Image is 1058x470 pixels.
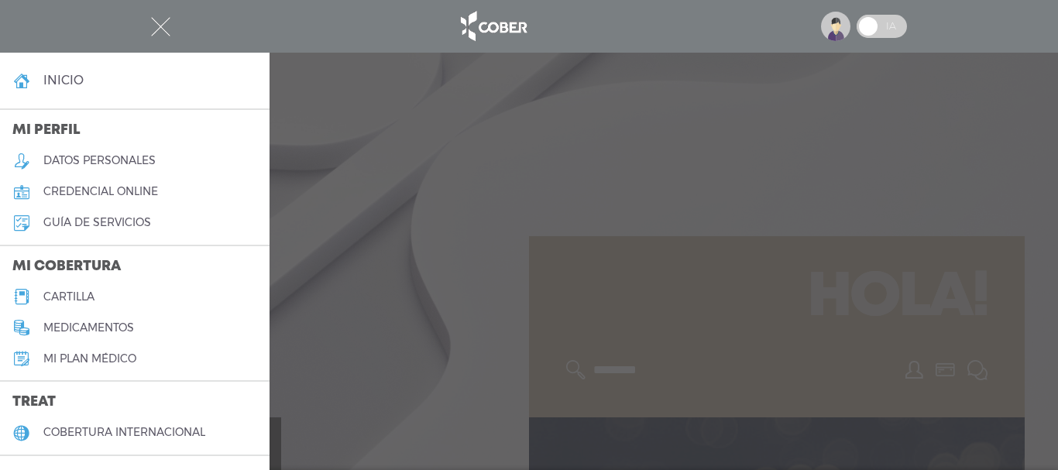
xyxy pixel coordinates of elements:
h5: cobertura internacional [43,426,205,439]
h5: medicamentos [43,321,134,334]
h5: datos personales [43,154,156,167]
h4: inicio [43,73,84,87]
img: logo_cober_home-white.png [452,8,534,45]
h5: guía de servicios [43,216,151,229]
img: profile-placeholder.svg [821,12,850,41]
h5: Mi plan médico [43,352,136,365]
img: Cober_menu-close-white.svg [151,17,170,36]
h5: cartilla [43,290,94,304]
h5: credencial online [43,185,158,198]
